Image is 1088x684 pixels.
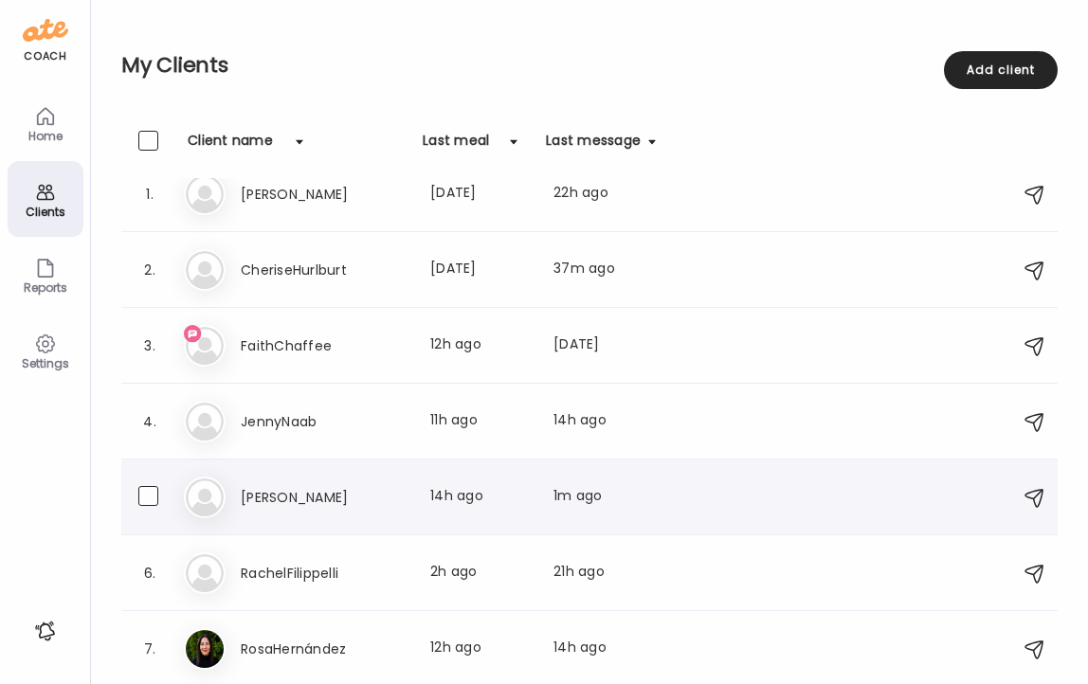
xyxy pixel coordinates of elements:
div: 14h ago [430,486,531,509]
div: 2. [138,259,161,281]
div: 3. [138,334,161,357]
h3: [PERSON_NAME] [241,183,408,206]
div: 12h ago [430,334,531,357]
h3: [PERSON_NAME] [241,486,408,509]
div: Clients [11,206,80,218]
div: 11h ago [430,410,531,433]
div: 14h ago [553,410,656,433]
div: Last meal [423,131,489,161]
h3: CheriseHurlburt [241,259,408,281]
div: [DATE] [430,183,531,206]
div: 14h ago [553,638,656,660]
div: Client name [188,131,273,161]
img: ate [23,15,68,45]
div: 22h ago [553,183,656,206]
div: Reports [11,281,80,294]
div: Add client [944,51,1058,89]
h3: RosaHernández [241,638,408,660]
div: Settings [11,357,80,369]
div: 1. [138,183,161,206]
div: [DATE] [430,259,531,281]
h3: FaithChaffee [241,334,408,357]
div: 37m ago [553,259,656,281]
div: Last message [546,131,641,161]
div: 1m ago [553,486,656,509]
div: 4. [138,410,161,433]
div: 2h ago [430,562,531,585]
h2: My Clients [121,51,1058,80]
div: 7. [138,638,161,660]
div: [DATE] [553,334,656,357]
h3: RachelFilippelli [241,562,408,585]
div: 6. [138,562,161,585]
div: Home [11,130,80,142]
h3: JennyNaab [241,410,408,433]
div: 12h ago [430,638,531,660]
div: 21h ago [553,562,656,585]
div: coach [24,48,66,64]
